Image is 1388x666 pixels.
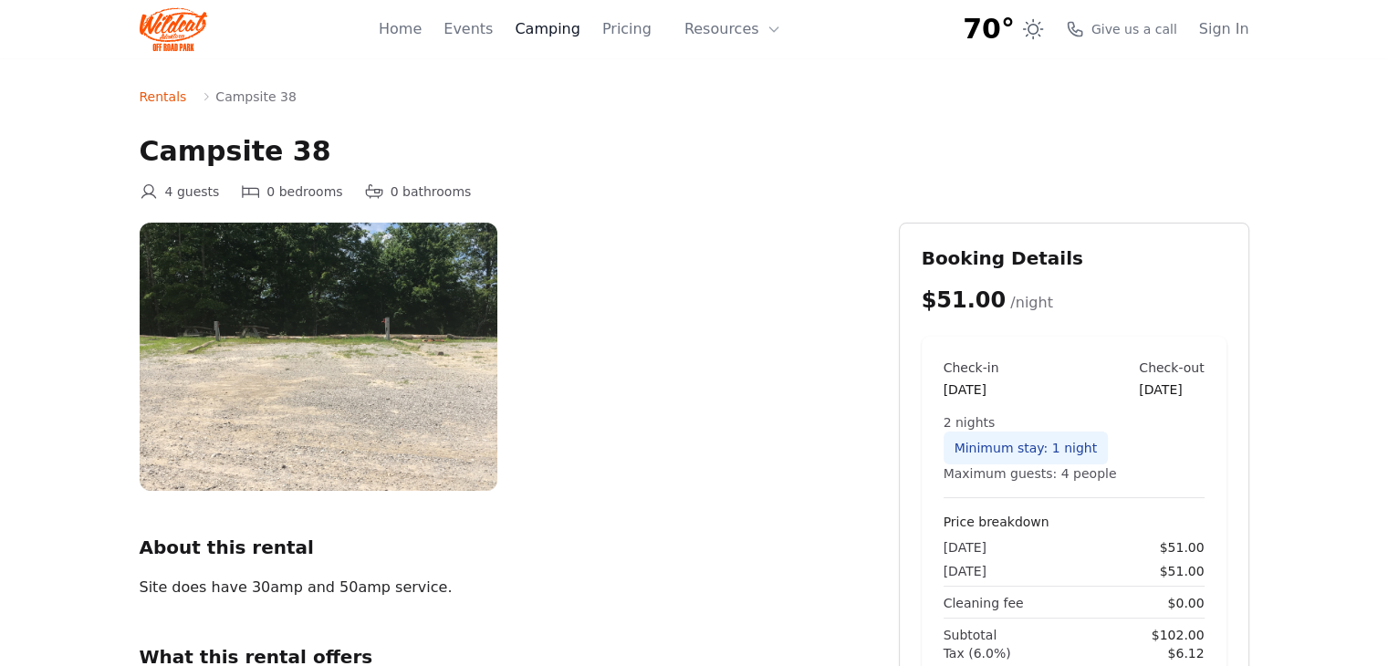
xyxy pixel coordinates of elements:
span: 0 bathrooms [391,182,472,201]
span: Tax (6.0%) [944,644,1011,662]
span: Subtotal [944,626,997,644]
span: Campsite 38 [215,88,296,106]
a: Home [379,18,422,40]
div: [DATE] [944,380,999,399]
h1: Campsite 38 [140,135,1249,168]
a: Rentals [140,88,187,106]
div: Check-out [1139,359,1204,377]
span: 70° [963,13,1015,46]
img: Wildcat Logo [140,7,208,51]
a: Sign In [1199,18,1249,40]
a: Give us a call [1066,20,1177,38]
button: Resources [673,11,792,47]
div: Maximum guests: 4 people [944,464,1205,483]
div: Minimum stay: 1 night [944,432,1109,464]
span: [DATE] [944,538,986,557]
span: $102.00 [1152,626,1205,644]
div: Site does have 30amp and 50amp service. [140,575,744,600]
span: $6.12 [1167,644,1204,662]
span: 4 guests [165,182,220,201]
span: 0 bedrooms [266,182,342,201]
a: Events [444,18,493,40]
div: [DATE] [1139,380,1204,399]
div: Check-in [944,359,999,377]
h4: Price breakdown [944,513,1205,531]
nav: Breadcrumb [140,88,1249,106]
a: Pricing [602,18,652,40]
span: Cleaning fee [944,594,1024,612]
span: $51.00 [1160,562,1205,580]
span: $51.00 [1160,538,1205,557]
span: $51.00 [922,287,1007,313]
span: Give us a call [1091,20,1177,38]
span: $0.00 [1167,594,1204,612]
span: [DATE] [944,562,986,580]
div: 2 nights [944,413,1205,432]
h2: Booking Details [922,245,1226,271]
span: /night [1010,294,1053,311]
img: campsite%2038.JPG [140,223,497,491]
h2: About this rental [140,535,870,560]
a: Camping [515,18,579,40]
